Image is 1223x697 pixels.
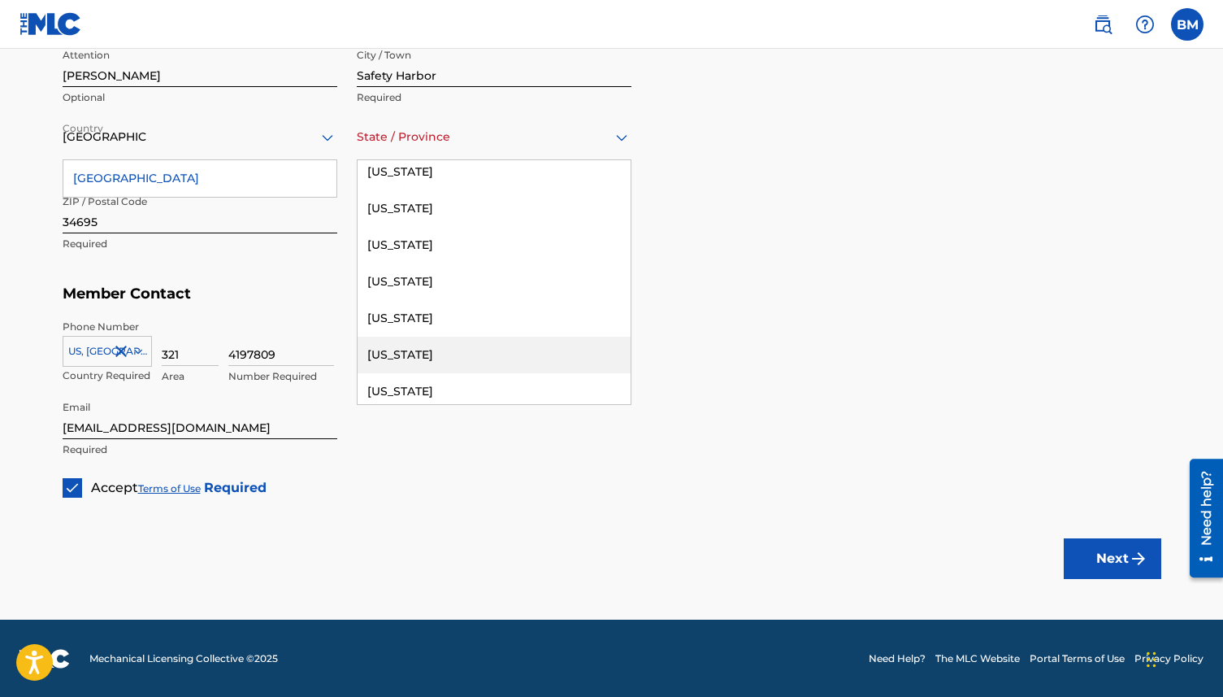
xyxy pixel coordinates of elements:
[358,300,631,337] div: [US_STATE]
[63,111,103,136] label: Country
[358,337,631,373] div: [US_STATE]
[358,227,631,264] div: [US_STATE]
[63,368,152,383] p: Country Required
[1142,619,1223,697] iframe: Chat Widget
[1177,452,1223,583] iframe: Resource Center
[63,160,336,197] div: [GEOGRAPHIC_DATA]
[91,480,138,495] span: Accept
[1086,8,1119,41] a: Public Search
[1129,549,1148,568] img: f7272a7cc735f4ea7f67.svg
[1093,15,1112,34] img: search
[1171,8,1203,41] div: User Menu
[1135,15,1155,34] img: help
[64,480,80,496] img: checkbox
[63,237,337,251] p: Required
[20,12,82,36] img: MLC Logo
[138,482,201,494] a: Terms of Use
[935,651,1020,666] a: The MLC Website
[204,480,267,495] strong: Required
[20,649,70,669] img: logo
[358,154,631,190] div: [US_STATE]
[63,90,337,105] p: Optional
[1064,538,1161,579] button: Next
[89,651,278,666] span: Mechanical Licensing Collective © 2025
[1030,651,1125,666] a: Portal Terms of Use
[1147,635,1156,684] div: Drag
[63,277,1161,311] h5: Member Contact
[358,190,631,227] div: [US_STATE]
[63,442,337,457] p: Required
[358,264,631,300] div: [US_STATE]
[358,373,631,410] div: [US_STATE]
[162,369,219,384] p: Area
[228,369,334,384] p: Number Required
[1134,651,1203,666] a: Privacy Policy
[869,651,926,666] a: Need Help?
[357,90,631,105] p: Required
[1129,8,1161,41] div: Help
